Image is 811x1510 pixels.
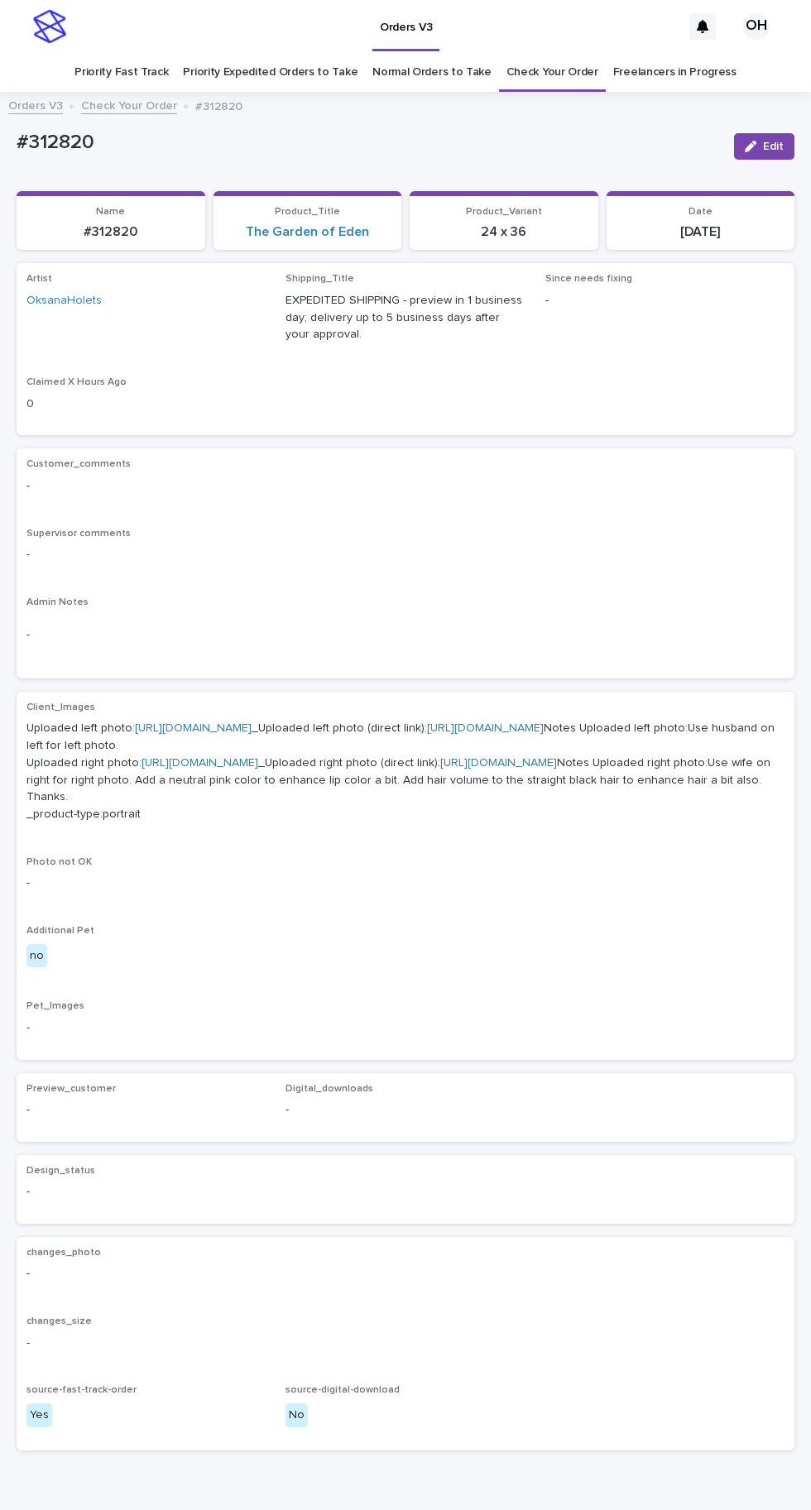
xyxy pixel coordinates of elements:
p: #312820 [26,224,195,240]
span: Shipping_Title [286,274,354,284]
span: Additional Pet [26,926,94,936]
div: no [26,944,47,968]
span: Product_Title [275,207,340,217]
p: - [286,1101,525,1119]
a: The Garden of Eden [246,224,369,240]
div: OH [743,13,770,40]
p: Uploaded left photo: _Uploaded left photo (direct link): Notes Uploaded left photo:Use husband on... [26,720,785,823]
span: Claimed X Hours Ago [26,377,127,387]
span: Name [96,207,125,217]
a: Priority Fast Track [74,53,168,92]
a: Check Your Order [506,53,598,92]
div: Yes [26,1403,52,1427]
p: - [26,626,785,644]
p: - [26,1183,266,1201]
p: [DATE] [617,224,785,240]
p: - [26,1335,785,1352]
p: 0 [26,395,266,413]
p: - [545,292,785,309]
p: - [26,477,785,495]
p: #312820 [195,96,242,114]
p: - [26,875,785,892]
a: [URL][DOMAIN_NAME] [142,757,258,769]
span: Artist [26,274,52,284]
p: - [26,546,785,563]
span: Edit [763,141,784,152]
img: stacker-logo-s-only.png [33,10,66,43]
span: Product_Variant [466,207,542,217]
a: Orders V3 [8,95,63,114]
p: - [26,1265,785,1282]
span: Digital_downloads [286,1084,373,1094]
span: Admin Notes [26,597,89,607]
span: Supervisor comments [26,529,131,539]
a: [URL][DOMAIN_NAME] [440,757,557,769]
span: changes_size [26,1316,92,1326]
span: Photo not OK [26,857,92,867]
p: #312820 [17,131,721,155]
p: - [26,1019,785,1037]
p: 24 x 36 [420,224,588,240]
div: No [286,1403,308,1427]
a: Priority Expedited Orders to Take [183,53,358,92]
p: - [26,1101,266,1119]
button: Edit [734,133,794,160]
a: OksanaHolets [26,292,102,309]
span: source-fast-track-order [26,1385,137,1395]
span: Date [689,207,713,217]
a: [URL][DOMAIN_NAME] [427,722,544,734]
a: Check Your Order [81,95,177,114]
p: EXPEDITED SHIPPING - preview in 1 business day; delivery up to 5 business days after your approval. [286,292,525,343]
span: Design_status [26,1166,95,1176]
span: Pet_Images [26,1001,84,1011]
span: source-digital-download [286,1385,400,1395]
a: [URL][DOMAIN_NAME] [135,722,252,734]
span: Client_Images [26,702,95,712]
span: changes_photo [26,1248,101,1258]
a: Normal Orders to Take [372,53,492,92]
span: Customer_comments [26,459,131,469]
span: Since needs fixing [545,274,632,284]
span: Preview_customer [26,1084,116,1094]
a: Freelancers in Progress [613,53,737,92]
